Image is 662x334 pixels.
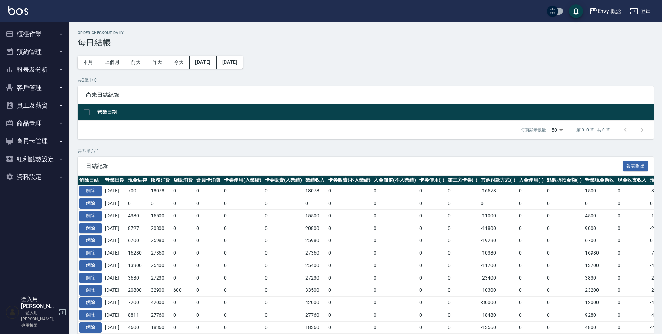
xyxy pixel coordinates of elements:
[304,185,326,197] td: 18078
[78,38,654,48] h3: 每日結帳
[623,162,648,169] a: 報表匯出
[79,310,102,320] button: 解除
[103,284,126,297] td: [DATE]
[326,259,372,272] td: 0
[446,209,479,222] td: 0
[78,77,654,83] p: 共 0 筆, 1 / 0
[517,176,546,185] th: 入金使用(-)
[86,163,623,170] span: 日結紀錄
[418,222,446,234] td: 0
[446,259,479,272] td: 0
[446,321,479,334] td: 0
[627,5,654,18] button: 登出
[79,297,102,308] button: 解除
[372,234,418,247] td: 0
[222,176,263,185] th: 卡券使用(入業績)
[103,209,126,222] td: [DATE]
[517,321,546,334] td: 0
[545,309,583,321] td: 0
[545,321,583,334] td: 0
[149,297,172,309] td: 42000
[263,309,304,321] td: 0
[521,127,546,133] p: 每頁顯示數量
[194,185,222,197] td: 0
[479,209,517,222] td: -11000
[616,176,648,185] th: 現金收支收入
[3,43,67,61] button: 預約管理
[372,209,418,222] td: 0
[616,234,648,247] td: 0
[569,4,583,18] button: save
[149,222,172,234] td: 20800
[147,56,168,69] button: 昨天
[126,284,149,297] td: 20800
[479,284,517,297] td: -10300
[616,284,648,297] td: 0
[21,296,56,310] h5: 登入用[PERSON_NAME]
[326,321,372,334] td: 0
[222,185,263,197] td: 0
[79,248,102,258] button: 解除
[103,234,126,247] td: [DATE]
[479,185,517,197] td: -16578
[263,321,304,334] td: 0
[103,176,126,185] th: 營業日期
[326,222,372,234] td: 0
[326,284,372,297] td: 0
[517,297,546,309] td: 0
[304,259,326,272] td: 25400
[263,272,304,284] td: 0
[586,4,625,18] button: Envy 概念
[168,56,190,69] button: 今天
[583,284,616,297] td: 23200
[326,247,372,259] td: 0
[623,161,648,172] button: 報表匯出
[126,272,149,284] td: 3630
[372,272,418,284] td: 0
[446,309,479,321] td: 0
[194,234,222,247] td: 0
[304,309,326,321] td: 27760
[583,247,616,259] td: 16980
[78,31,654,35] h2: Order checkout daily
[479,297,517,309] td: -30000
[8,6,28,15] img: Logo
[263,284,304,297] td: 0
[103,259,126,272] td: [DATE]
[194,272,222,284] td: 0
[545,185,583,197] td: 0
[194,309,222,321] td: 0
[217,56,243,69] button: [DATE]
[79,273,102,283] button: 解除
[149,284,172,297] td: 32900
[372,284,418,297] td: 0
[172,176,194,185] th: 店販消費
[479,176,517,185] th: 其他付款方式(-)
[79,198,102,209] button: 解除
[149,247,172,259] td: 27360
[446,176,479,185] th: 第三方卡券(-)
[418,197,446,210] td: 0
[418,234,446,247] td: 0
[304,297,326,309] td: 42000
[125,56,147,69] button: 前天
[326,176,372,185] th: 卡券販賣(不入業績)
[418,321,446,334] td: 0
[545,176,583,185] th: 點數折抵金額(-)
[194,176,222,185] th: 會員卡消費
[222,321,263,334] td: 0
[172,272,194,284] td: 0
[126,234,149,247] td: 6700
[263,197,304,210] td: 0
[304,222,326,234] td: 20800
[616,197,648,210] td: 0
[418,259,446,272] td: 0
[517,197,546,210] td: 0
[222,222,263,234] td: 0
[263,185,304,197] td: 0
[517,222,546,234] td: 0
[126,185,149,197] td: 700
[79,235,102,246] button: 解除
[222,309,263,321] td: 0
[194,284,222,297] td: 0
